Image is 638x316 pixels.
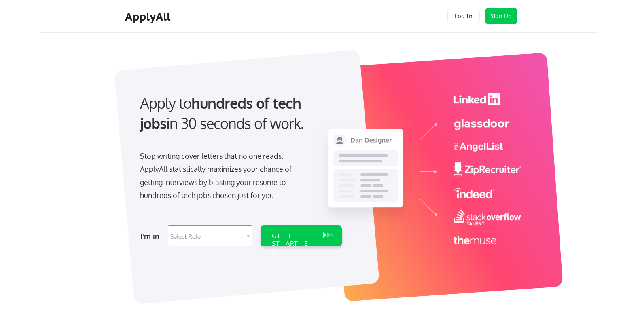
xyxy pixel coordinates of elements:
[447,8,480,24] button: Log In
[272,232,315,255] div: GET STARTED
[485,8,517,24] button: Sign Up
[140,94,305,132] strong: hundreds of tech jobs
[140,150,306,202] div: Stop writing cover letters that no one reads. ApplyAll statistically maximizes your chance of get...
[140,230,163,242] div: I'm in
[140,93,339,134] div: Apply to in 30 seconds of work.
[125,10,173,23] div: ApplyAll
